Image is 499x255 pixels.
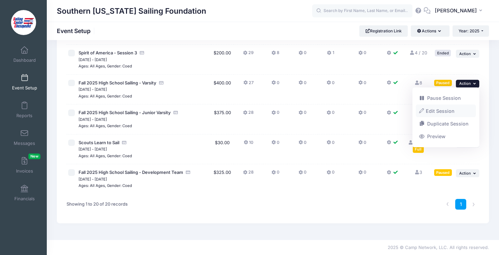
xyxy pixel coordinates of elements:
[211,104,234,135] td: $375.00
[414,80,422,85] a: 8
[453,25,489,37] button: Year: 2025
[14,196,35,202] span: Financials
[455,199,466,210] a: 1
[409,50,427,55] a: 4 / 20
[327,169,335,179] button: 0
[79,177,107,182] small: [DATE] - [DATE]
[79,57,107,62] small: [DATE] - [DATE]
[271,169,279,179] button: 0
[9,70,40,94] a: Event Setup
[79,64,132,68] small: Ages: All Ages, Gender: Coed
[243,109,254,119] button: 28
[459,171,471,176] span: Action
[435,7,477,14] span: [PERSON_NAME]
[298,169,306,179] button: 0
[298,50,306,59] button: 0
[434,169,452,176] div: Paused
[79,123,132,128] small: Ages: All Ages, Gender: Coed
[456,80,479,88] button: Action
[211,75,234,105] td: $400.00
[434,80,452,86] div: Paused
[358,80,366,89] button: 0
[298,109,306,119] button: 0
[79,117,107,122] small: [DATE] - [DATE]
[122,141,127,145] i: Accepting Credit Card Payments
[9,126,40,149] a: Messages
[243,50,254,59] button: 29
[271,80,279,89] button: 0
[456,50,479,58] button: Action
[411,25,449,37] button: Actions
[359,25,408,37] a: Registration Link
[211,135,234,165] td: $30.00
[12,85,37,91] span: Event Setup
[435,50,451,56] div: Ended
[298,140,306,149] button: 0
[358,50,366,59] button: 0
[327,80,335,89] button: 0
[416,117,476,130] a: Duplicate Session
[28,154,40,159] span: New
[14,141,35,146] span: Messages
[416,104,476,117] a: Edit Session
[139,51,145,55] i: Accepting Credit Card Payments
[79,147,107,152] small: [DATE] - [DATE]
[459,51,471,56] span: Action
[79,80,156,85] span: Fall 2025 High School Sailing - Varsity
[413,146,424,153] div: Full
[79,170,183,175] span: Fall 2025 High School Sailing - Development Team
[57,27,96,34] h1: Event Setup
[16,168,33,174] span: Invoices
[9,154,40,177] a: InvoicesNew
[430,3,489,19] button: [PERSON_NAME]
[416,92,476,104] a: Pause Session
[408,140,428,152] a: 20 / 20 Full
[79,50,137,55] span: Spirit of America - Session 3
[79,110,171,115] span: Fall 2025 High School Sailing - Junior Varsity
[79,94,132,98] small: Ages: All Ages, Gender: Coed
[459,28,479,33] span: Year: 2025
[358,109,366,119] button: 0
[79,87,107,92] small: [DATE] - [DATE]
[185,170,191,175] i: Accepting Credit Card Payments
[9,98,40,121] a: Reports
[243,80,254,89] button: 27
[327,50,334,59] button: 1
[271,109,279,119] button: 0
[416,130,476,143] a: Preview
[11,10,36,35] img: Southern Maryland Sailing Foundation
[16,113,32,118] span: Reports
[211,164,234,194] td: $325.00
[459,81,471,86] span: Action
[57,3,206,19] h1: Southern [US_STATE] Sailing Foundation
[79,140,119,145] span: Scouts Learn to Sail
[327,140,335,149] button: 0
[9,43,40,66] a: Dashboard
[9,181,40,205] a: Financials
[243,169,254,179] button: 28
[159,81,164,85] i: Accepting Credit Card Payments
[211,45,234,75] td: $200.00
[327,109,335,119] button: 0
[173,110,178,115] i: Accepting Credit Card Payments
[79,154,132,158] small: Ages: All Ages, Gender: Coed
[13,57,36,63] span: Dashboard
[388,245,489,250] span: 2025 © Camp Network, LLC. All rights reserved.
[414,170,422,175] a: 3
[312,4,412,18] input: Search by First Name, Last Name, or Email...
[298,80,306,89] button: 0
[456,169,479,177] button: Action
[358,169,366,179] button: 0
[271,140,279,149] button: 0
[244,140,253,149] button: 10
[79,183,132,188] small: Ages: All Ages, Gender: Coed
[271,50,279,59] button: 8
[358,140,366,149] button: 0
[67,197,128,212] div: Showing 1 to 20 of 20 records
